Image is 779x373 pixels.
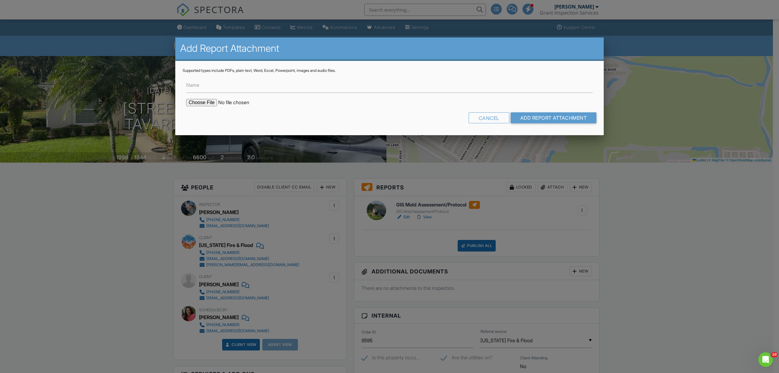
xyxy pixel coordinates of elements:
iframe: Intercom live chat [758,352,773,367]
input: Add Report Attachment [511,112,597,123]
span: 10 [771,352,778,357]
h2: Add Report Attachment [180,42,599,55]
div: Supported types include PDFs, plain text, Word, Excel, Powerpoint, images and audio files. [183,68,596,73]
label: Name [186,82,199,88]
div: Cancel [469,112,509,123]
